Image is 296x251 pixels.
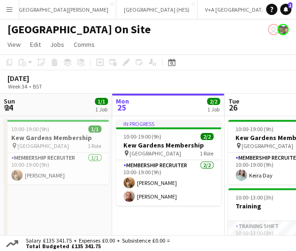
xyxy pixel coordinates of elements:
div: 1 Job [95,106,107,113]
button: [GEOGRAPHIC_DATA][PERSON_NAME] [9,0,116,19]
div: In progress [116,120,221,127]
span: Sun [4,97,15,105]
div: 1 Job [207,106,220,113]
span: 25 [114,102,129,113]
span: 1 Role [88,142,101,149]
span: 10:00-19:00 (9h) [235,125,273,133]
app-card-role: Membership Recruiter1/110:00-19:00 (9h)[PERSON_NAME] [4,153,109,185]
h3: Kew Gardens Membership [116,141,221,149]
span: 1/1 [95,98,108,105]
span: Week 34 [6,83,29,90]
span: 2/2 [207,98,220,105]
span: 1/1 [88,125,101,133]
a: View [4,38,24,51]
a: Jobs [46,38,68,51]
app-user-avatar: Alyce Paton [277,24,288,35]
div: [DATE] [8,74,64,83]
a: Comms [70,38,99,51]
span: 1 Role [200,150,213,157]
span: 10:00-19:00 (9h) [11,125,49,133]
div: Salary £135 341.75 + Expenses £0.00 + Subsistence £0.00 = [20,238,172,249]
span: Total Budgeted £135 341.75 [26,244,170,249]
span: Jobs [50,40,64,49]
span: 10:00-13:00 (3h) [235,194,273,201]
app-job-card: In progress10:00-19:00 (9h)2/2Kew Gardens Membership [GEOGRAPHIC_DATA]1 RoleMembership Recruiter2... [116,120,221,206]
span: Tue [228,97,239,105]
app-job-card: 10:00-19:00 (9h)1/1Kew Gardens Membership [GEOGRAPHIC_DATA]1 RoleMembership Recruiter1/110:00-19:... [4,120,109,185]
span: [GEOGRAPHIC_DATA] [242,142,293,149]
span: 2/2 [200,133,213,140]
a: 1 [280,4,291,15]
span: 1 [288,2,292,8]
span: [GEOGRAPHIC_DATA] [17,142,69,149]
button: [GEOGRAPHIC_DATA] (HES) [116,0,197,19]
span: Mon [116,97,129,105]
span: 10:00-19:00 (9h) [123,133,161,140]
span: [GEOGRAPHIC_DATA] [129,150,181,157]
div: BST [33,83,42,90]
h1: [GEOGRAPHIC_DATA] On Site [8,22,151,37]
button: V+A [GEOGRAPHIC_DATA] [197,0,275,19]
span: 24 [2,102,15,113]
span: Edit [30,40,41,49]
span: Comms [74,40,95,49]
span: 26 [227,102,239,113]
span: View [8,40,21,49]
app-user-avatar: Eldina Munatay [268,24,279,35]
a: Edit [26,38,45,51]
app-card-role: Membership Recruiter2/210:00-19:00 (9h)[PERSON_NAME][PERSON_NAME] [116,160,221,206]
h3: Kew Gardens Membership [4,133,109,142]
